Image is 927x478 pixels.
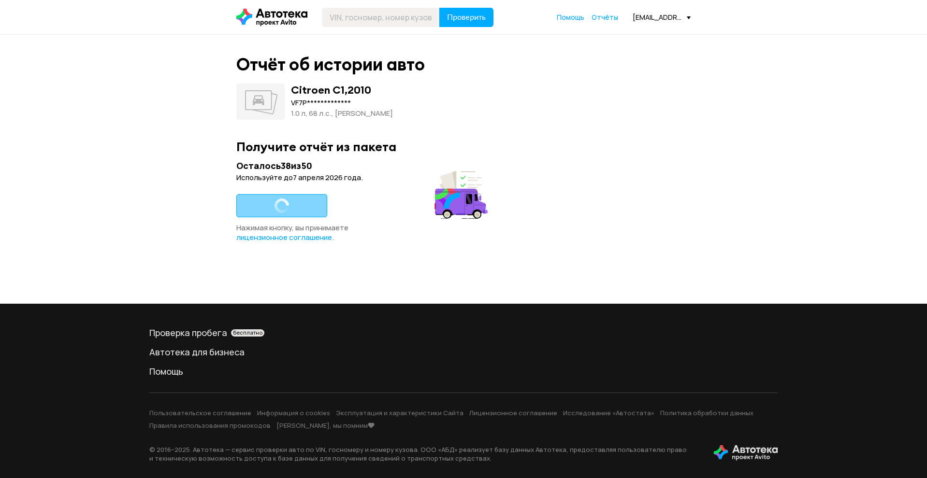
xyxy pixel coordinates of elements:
[236,223,348,242] span: Нажимая кнопку, вы принимаете .
[439,8,493,27] button: Проверить
[236,232,332,242] span: лицензионное соглашение
[322,8,440,27] input: VIN, госномер, номер кузова
[557,13,584,22] a: Помощь
[149,445,698,463] p: © 2016– 2025 . Автотека — сервис проверки авто по VIN, госномеру и номеру кузова. ООО «АБД» реали...
[592,13,618,22] a: Отчёты
[149,366,778,377] a: Помощь
[236,54,425,75] div: Отчёт об истории авто
[714,445,778,461] img: tWS6KzJlK1XUpy65r7uaHVIs4JI6Dha8Nraz9T2hA03BhoCc4MtbvZCxBLwJIh+mQSIAkLBJpqMoKVdP8sONaFJLCz6I0+pu7...
[236,139,691,154] div: Получите отчёт из пакета
[633,13,691,22] div: [EMAIL_ADDRESS][DOMAIN_NAME]
[291,84,371,96] div: Citroen C1 , 2010
[149,327,778,338] a: Проверка пробегабесплатно
[149,408,251,417] a: Пользовательское соглашение
[236,173,491,183] div: Используйте до 7 апреля 2026 года .
[233,329,262,336] span: бесплатно
[447,14,486,21] span: Проверить
[660,408,753,417] a: Политика обработки данных
[257,408,330,417] a: Информация о cookies
[291,108,393,119] div: 1.0 л, 68 л.c., [PERSON_NAME]
[149,346,778,358] a: Автотека для бизнеса
[336,408,463,417] a: Эксплуатация и характеристики Сайта
[469,408,557,417] a: Лицензионное соглашение
[563,408,654,417] a: Исследование «Автостата»
[236,160,491,172] div: Осталось 38 из 50
[149,421,271,430] a: Правила использования промокодов
[276,421,375,430] a: [PERSON_NAME], мы помним
[149,327,778,338] div: Проверка пробега
[236,233,332,242] a: лицензионное соглашение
